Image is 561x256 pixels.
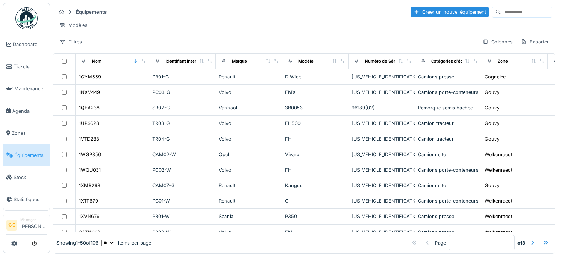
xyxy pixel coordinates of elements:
[152,166,213,173] div: PC02-W
[3,144,50,166] a: Équipements
[152,104,213,111] div: SR02-G
[352,182,412,189] div: [US_VEHICLE_IDENTIFICATION_NUMBER]
[352,120,412,127] div: [US_VEHICLE_IDENTIFICATION_NUMBER]-01
[73,8,110,15] strong: Équipements
[431,58,482,64] div: Catégories d'équipement
[79,104,100,111] div: 1QEA238
[418,120,478,127] div: Camion tracteur
[79,229,100,236] div: 2ATN662
[485,73,506,80] div: Cognelée
[418,73,478,80] div: Camions presse
[79,151,101,158] div: 1WGP356
[517,239,525,246] strong: of 3
[485,89,499,96] div: Gouvy
[219,136,279,143] div: Volvo
[285,182,346,189] div: Kangoo
[12,108,47,115] span: Agenda
[219,213,279,220] div: Scania
[418,197,478,204] div: Camions porte-conteneurs
[219,197,279,204] div: Renault
[3,188,50,210] a: Statistiques
[6,217,47,235] a: GC Manager[PERSON_NAME]
[79,89,100,96] div: 1NXV449
[20,217,47,233] li: [PERSON_NAME]
[152,89,213,96] div: PC03-G
[298,58,314,64] div: Modèle
[352,73,412,80] div: [US_VEHICLE_IDENTIFICATION_NUMBER]
[219,166,279,173] div: Volvo
[14,174,47,181] span: Stock
[352,136,412,143] div: [US_VEHICLE_IDENTIFICATION_NUMBER]-01
[3,78,50,100] a: Maintenance
[365,58,399,64] div: Numéro de Série
[418,182,478,189] div: Camionnette
[3,56,50,78] a: Tickets
[15,7,38,29] img: Badge_color-CXgf-gQk.svg
[285,166,346,173] div: FH
[285,120,346,127] div: FH500
[418,166,478,173] div: Camions porte-conteneurs
[13,41,47,48] span: Dashboard
[285,229,346,236] div: FM
[232,58,247,64] div: Marque
[285,89,346,96] div: FMX
[14,63,47,70] span: Tickets
[56,36,85,47] div: Filtres
[219,182,279,189] div: Renault
[101,239,151,246] div: items per page
[418,213,478,220] div: Camions presse
[485,136,499,143] div: Gouvy
[485,166,512,173] div: Welkenraedt
[152,151,213,158] div: CAM02-W
[79,213,100,220] div: 1XVN676
[485,213,512,220] div: Welkenraedt
[285,151,346,158] div: Vivaro
[418,104,478,111] div: Remorque semis bâchée
[3,122,50,144] a: Zones
[219,73,279,80] div: Renault
[219,104,279,111] div: Vanhool
[3,34,50,56] a: Dashboard
[352,166,412,173] div: [US_VEHICLE_IDENTIFICATION_NUMBER]-01
[3,100,50,122] a: Agenda
[485,120,499,127] div: Gouvy
[79,166,101,173] div: 1WQU031
[285,73,346,80] div: D Wide
[418,151,478,158] div: Camionnette
[14,85,47,92] span: Maintenance
[485,229,512,236] div: Welkenraedt
[79,73,101,80] div: 1GYM559
[6,220,17,231] li: GC
[498,58,508,64] div: Zone
[285,213,346,220] div: P350
[12,130,47,137] span: Zones
[418,89,478,96] div: Camions porte-conteneurs
[352,104,412,111] div: 96189(02)
[418,229,478,236] div: Camions presse
[20,217,47,222] div: Manager
[418,136,478,143] div: Camion tracteur
[352,229,412,236] div: [US_VEHICLE_IDENTIFICATION_NUMBER]-01
[219,151,279,158] div: Opel
[352,197,412,204] div: [US_VEHICLE_IDENTIFICATION_NUMBER]-01
[285,104,346,111] div: 3B0053
[152,197,213,204] div: PC01-W
[79,182,100,189] div: 1XMR293
[352,151,412,158] div: [US_VEHICLE_IDENTIFICATION_NUMBER]-01
[14,152,47,159] span: Équipements
[152,213,213,220] div: PB01-W
[56,239,98,246] div: Showing 1 - 50 of 106
[79,120,99,127] div: 1UPS628
[485,104,499,111] div: Gouvy
[56,20,91,31] div: Modèles
[352,89,412,96] div: [US_VEHICLE_IDENTIFICATION_NUMBER]-01
[352,213,412,220] div: [US_VEHICLE_IDENTIFICATION_NUMBER]-01
[92,58,101,64] div: Nom
[152,229,213,236] div: PB02-W
[479,36,516,47] div: Colonnes
[219,120,279,127] div: Volvo
[411,7,489,17] div: Créer un nouvel équipement
[152,182,213,189] div: CAM07-G
[79,197,98,204] div: 1XTF679
[435,239,446,246] div: Page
